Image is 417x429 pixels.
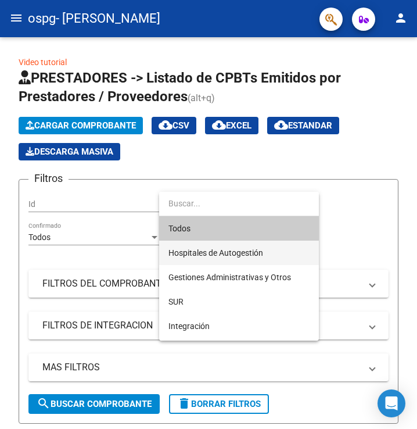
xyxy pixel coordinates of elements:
div: Open Intercom Messenger [378,389,405,417]
input: dropdown search [159,191,319,215]
span: Hospitales de Autogestión [168,248,263,258]
span: Gestiones Administrativas y Otros [168,273,291,282]
span: SUR [168,297,184,306]
span: Integración [168,321,210,331]
span: Todos [168,216,310,241]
